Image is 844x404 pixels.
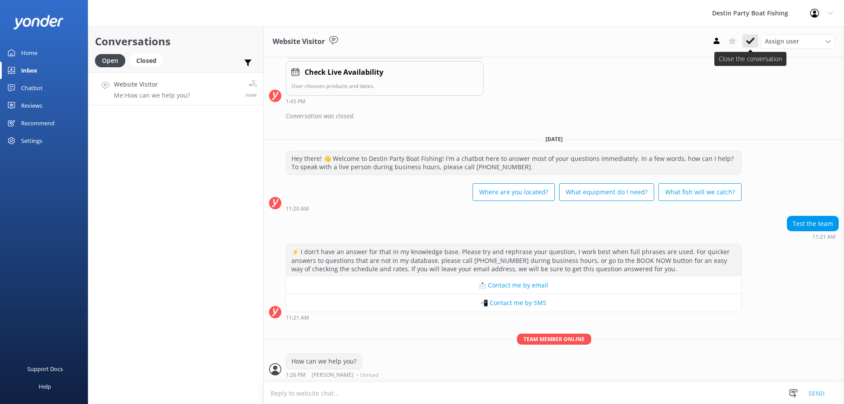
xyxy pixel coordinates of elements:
h2: Conversations [95,33,257,50]
button: 📩 Contact me by email [286,277,741,294]
strong: 11:21 AM [812,234,836,240]
div: Aug 26 2025 01:26pm (UTC -05:00) America/Cancun [286,371,381,378]
div: Assign User [760,34,835,48]
span: [DATE] [540,135,568,143]
img: yonder-white-logo.png [13,15,64,29]
button: What fish will we catch? [658,183,742,201]
div: Recommend [21,114,55,132]
div: Home [21,44,37,62]
div: Conversation was closed. [286,109,839,124]
span: Assign user [765,36,799,46]
div: How can we help you? [286,354,362,369]
a: Closed [130,55,167,65]
div: Reviews [21,97,42,114]
div: ⚡ I don't have an answer for that in my knowledge base. Please try and rephrase your question, I ... [286,244,741,277]
a: Open [95,55,130,65]
button: What equipment do I need? [559,183,654,201]
div: Chatbot [21,79,43,97]
span: Team member online [517,334,591,345]
span: • Unread [357,372,378,378]
button: 📲 Contact me by SMS [286,294,741,312]
div: Test the team [787,216,838,231]
div: Aug 26 2025 11:21am (UTC -05:00) America/Cancun [787,233,839,240]
p: Me: How can we help you? [114,91,190,99]
h3: Website Visitor [273,36,325,47]
a: Website VisitorMe:How can we help you?now [88,73,263,106]
div: Help [39,378,51,395]
h4: Website Visitor [114,80,190,89]
div: Open [95,54,125,67]
div: Inbox [21,62,37,79]
div: Aug 26 2025 11:20am (UTC -05:00) America/Cancun [286,205,742,211]
span: Aug 26 2025 01:26pm (UTC -05:00) America/Cancun [246,91,257,98]
strong: 1:45 PM [286,99,306,104]
strong: 11:20 AM [286,206,309,211]
span: [PERSON_NAME] [312,372,353,378]
div: Settings [21,132,42,149]
div: 2025-08-15T19:17:26.223 [269,109,839,124]
button: Where are you located? [473,183,555,201]
div: Aug 15 2025 01:45pm (UTC -05:00) America/Cancun [286,98,484,104]
div: Closed [130,54,163,67]
strong: 1:26 PM [286,372,306,378]
strong: 11:21 AM [286,315,309,320]
p: User chooses products and dates. [291,82,478,90]
div: Hey there! 👋 Welcome to Destin Party Boat Fishing! I'm a chatbot here to answer most of your ques... [286,151,741,175]
div: Support Docs [27,360,63,378]
h4: Check Live Availability [305,67,383,78]
div: Aug 26 2025 11:21am (UTC -05:00) America/Cancun [286,314,742,320]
